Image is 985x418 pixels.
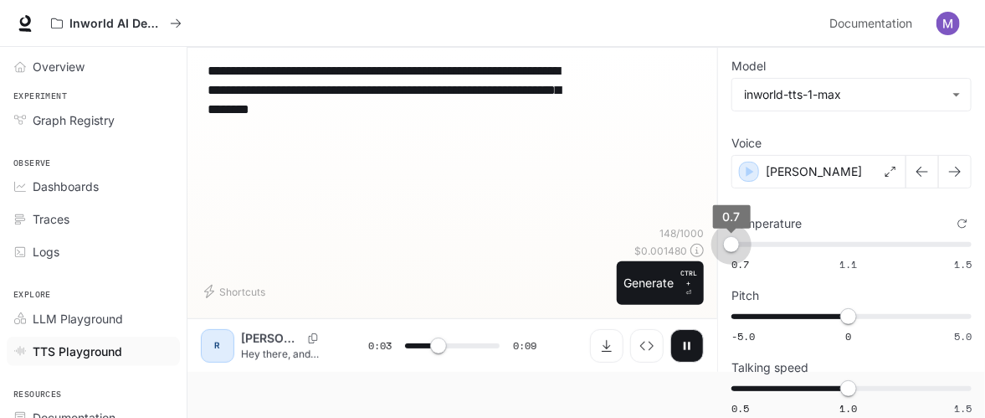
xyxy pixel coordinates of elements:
button: User avatar [931,7,965,40]
span: 5.0 [954,329,972,343]
button: All workspaces [44,7,189,40]
span: 0:03 [368,338,392,354]
a: Logs [7,237,180,266]
p: Model [731,60,766,72]
span: 1.1 [839,257,857,271]
p: Temperature [731,218,802,230]
span: Overview [33,58,85,75]
a: Traces [7,204,180,234]
span: 0 [845,329,851,343]
a: Documentation [823,7,925,40]
span: 0.7 [723,209,741,224]
span: 1.5 [954,257,972,271]
a: LLM Playground [7,304,180,333]
span: 0:09 [513,338,536,354]
span: LLM Playground [33,310,123,328]
span: Traces [33,210,69,228]
button: Inspect [630,329,664,363]
p: [PERSON_NAME] [241,330,301,347]
span: Graph Registry [33,111,115,129]
p: Voice [731,137,762,149]
span: TTS Playground [33,343,122,360]
a: Dashboards [7,172,180,201]
span: 0.7 [731,257,749,271]
img: User avatar [936,12,960,35]
span: Documentation [829,13,912,34]
button: Reset to default [953,214,972,233]
div: inworld-tts-1-max [744,86,944,103]
button: Download audio [590,329,623,363]
a: Overview [7,52,180,81]
div: inworld-tts-1-max [732,79,971,111]
button: GenerateCTRL +⏎ [617,261,704,305]
p: Pitch [731,290,759,302]
p: Talking speed [731,362,808,374]
a: Graph Registry [7,106,180,135]
span: 1.5 [954,401,972,415]
span: 0.5 [731,401,749,415]
span: -5.0 [731,329,755,343]
button: Copy Voice ID [301,333,325,343]
p: [PERSON_NAME] [766,163,862,180]
a: TTS Playground [7,337,180,366]
div: R [204,333,231,359]
span: 1.0 [839,401,857,415]
p: CTRL + [680,268,697,288]
p: Inworld AI Demos [69,17,163,31]
button: Shortcuts [201,278,272,305]
span: Logs [33,243,59,261]
p: Hey there, and welcome back to the show! We've got a fascinating episode lined up [DATE], includi... [241,347,328,361]
p: ⏎ [680,268,697,298]
span: Dashboards [33,178,99,195]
